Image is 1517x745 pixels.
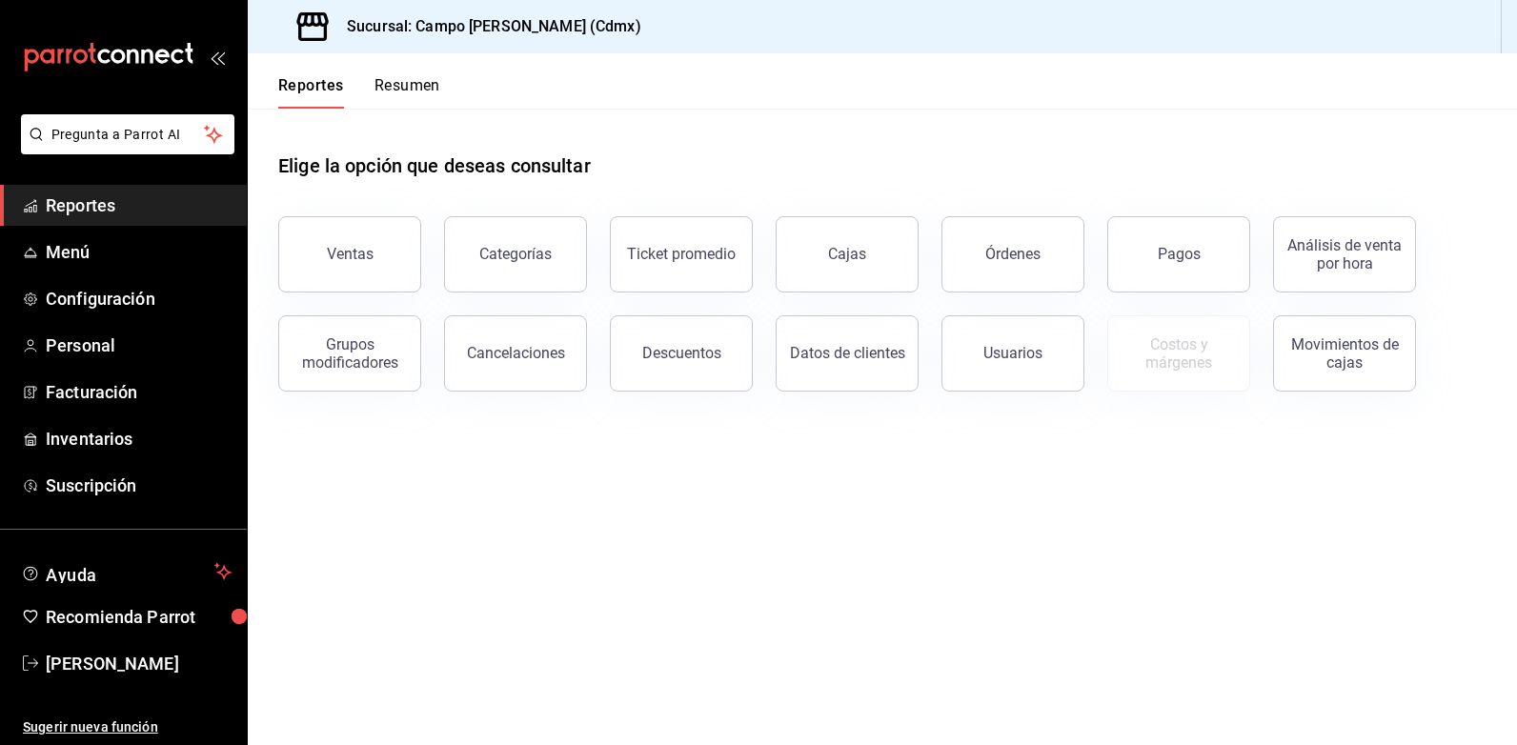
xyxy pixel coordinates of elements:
[1273,315,1416,392] button: Movimientos de cajas
[46,239,232,265] span: Menú
[46,192,232,218] span: Reportes
[278,76,440,109] div: navigation tabs
[479,245,552,263] div: Categorías
[46,332,232,358] span: Personal
[210,50,225,65] button: open_drawer_menu
[327,245,374,263] div: Ventas
[1285,236,1404,272] div: Análisis de venta por hora
[332,15,641,38] h3: Sucursal: Campo [PERSON_NAME] (Cdmx)
[51,125,205,145] span: Pregunta a Parrot AI
[610,216,753,292] button: Ticket promedio
[278,76,344,109] button: Reportes
[23,717,232,737] span: Sugerir nueva función
[444,315,587,392] button: Cancelaciones
[46,426,232,452] span: Inventarios
[776,315,919,392] button: Datos de clientes
[46,651,232,676] span: [PERSON_NAME]
[776,216,919,292] button: Cajas
[1158,245,1201,263] div: Pagos
[46,379,232,405] span: Facturación
[627,245,736,263] div: Ticket promedio
[610,315,753,392] button: Descuentos
[291,335,409,372] div: Grupos modificadores
[46,560,207,583] span: Ayuda
[1273,216,1416,292] button: Análisis de venta por hora
[1120,335,1238,372] div: Costos y márgenes
[941,216,1084,292] button: Órdenes
[278,216,421,292] button: Ventas
[444,216,587,292] button: Categorías
[983,344,1042,362] div: Usuarios
[278,151,591,180] h1: Elige la opción que deseas consultar
[642,344,721,362] div: Descuentos
[374,76,440,109] button: Resumen
[46,473,232,498] span: Suscripción
[1107,216,1250,292] button: Pagos
[46,604,232,630] span: Recomienda Parrot
[13,138,234,158] a: Pregunta a Parrot AI
[985,245,1041,263] div: Órdenes
[46,286,232,312] span: Configuración
[467,344,565,362] div: Cancelaciones
[828,245,866,263] div: Cajas
[21,114,234,154] button: Pregunta a Parrot AI
[941,315,1084,392] button: Usuarios
[790,344,905,362] div: Datos de clientes
[1285,335,1404,372] div: Movimientos de cajas
[1107,315,1250,392] button: Contrata inventarios para ver este reporte
[278,315,421,392] button: Grupos modificadores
